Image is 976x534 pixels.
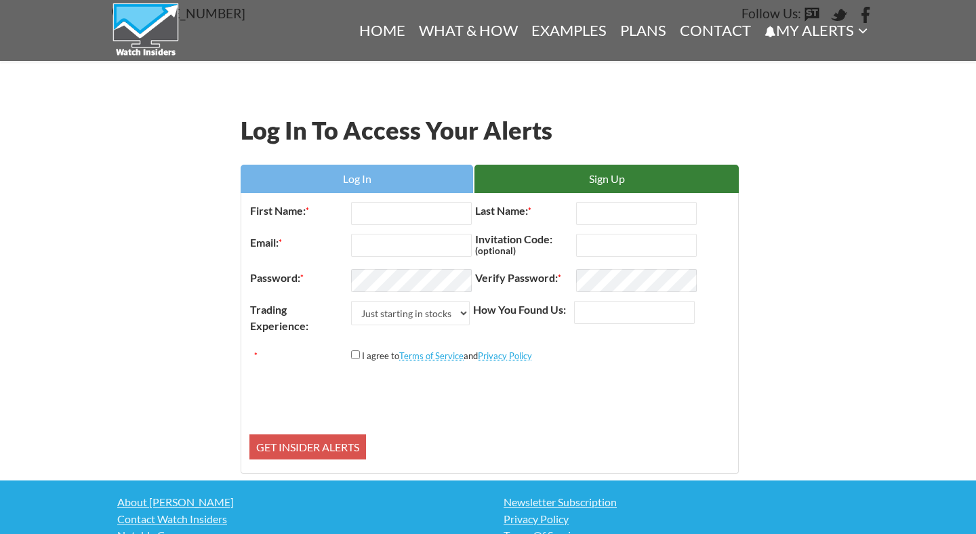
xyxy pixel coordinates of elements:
[249,269,351,287] label: Password:
[241,117,739,144] h1: Log In To Access Your Alerts
[249,234,351,251] label: Email:
[475,245,516,256] small: (optional)
[249,202,351,220] label: First Name:
[474,202,576,220] label: Last Name:
[249,301,351,335] label: Trading Experience:
[472,301,574,319] label: How You Found Us:
[589,172,625,185] span: Sign Up
[112,494,481,510] a: About [PERSON_NAME]
[474,269,576,287] label: Verify Password:
[399,350,464,361] a: Terms of Service
[343,172,371,185] span: Log In
[351,375,557,428] iframe: reCAPTCHA
[478,350,532,361] a: Privacy Policy
[249,434,366,460] input: Get Insider Alerts
[498,511,874,527] a: Privacy Policy
[112,511,481,527] a: Contact Watch Insiders
[362,350,532,361] label: I agree to and
[498,494,874,510] a: Newsletter Subscription
[474,234,576,257] label: Invitation Code:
